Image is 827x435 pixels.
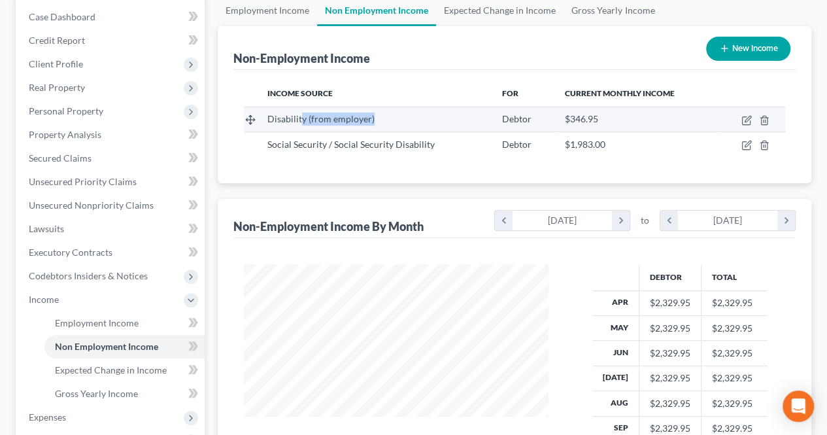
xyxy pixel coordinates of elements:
i: chevron_left [660,211,678,230]
span: Unsecured Nonpriority Claims [29,200,154,211]
span: to [641,214,649,227]
div: Non-Employment Income By Month [233,218,424,234]
th: Debtor [639,264,701,290]
td: $2,329.95 [701,366,768,391]
span: Disability (from employer) [267,113,375,124]
span: Employment Income [55,317,139,328]
span: Case Dashboard [29,11,95,22]
span: Gross Yearly Income [55,388,138,399]
i: chevron_right [777,211,795,230]
span: Unsecured Priority Claims [29,176,137,187]
span: Codebtors Insiders & Notices [29,270,148,281]
div: [DATE] [678,211,778,230]
span: Debtor [502,139,532,150]
span: Expenses [29,411,66,423]
span: Real Property [29,82,85,93]
span: $1,983.00 [565,139,605,150]
th: Jun [592,341,639,366]
th: Apr [592,290,639,315]
span: Non Employment Income [55,341,158,352]
a: Credit Report [18,29,205,52]
i: chevron_right [612,211,630,230]
span: For [502,88,518,98]
td: $2,329.95 [701,290,768,315]
span: Credit Report [29,35,85,46]
span: Debtor [502,113,532,124]
span: Executory Contracts [29,247,112,258]
th: May [592,315,639,340]
span: Property Analysis [29,129,101,140]
a: Secured Claims [18,147,205,170]
th: [DATE] [592,366,639,391]
a: Gross Yearly Income [44,382,205,406]
span: Personal Property [29,105,103,116]
button: New Income [706,37,790,61]
span: Secured Claims [29,152,92,164]
div: $2,329.95 [650,372,690,385]
span: Expected Change in Income [55,364,167,375]
i: chevron_left [495,211,513,230]
a: Unsecured Nonpriority Claims [18,194,205,217]
span: Client Profile [29,58,83,69]
th: Total [701,264,768,290]
a: Lawsuits [18,217,205,241]
a: Case Dashboard [18,5,205,29]
div: $2,329.95 [650,322,690,335]
div: $2,329.95 [650,397,690,410]
span: Income Source [267,88,333,98]
a: Expected Change in Income [44,358,205,382]
span: Social Security / Social Security Disability [267,139,435,150]
a: Unsecured Priority Claims [18,170,205,194]
a: Property Analysis [18,123,205,147]
div: $2,329.95 [650,422,690,435]
td: $2,329.95 [701,391,768,416]
div: Non-Employment Income [233,50,370,66]
span: Current Monthly Income [565,88,675,98]
a: Non Employment Income [44,335,205,358]
div: [DATE] [513,211,613,230]
a: Employment Income [44,311,205,335]
td: $2,329.95 [701,315,768,340]
span: $346.95 [565,113,598,124]
span: Lawsuits [29,223,64,234]
a: Executory Contracts [18,241,205,264]
div: $2,329.95 [650,347,690,360]
div: $2,329.95 [650,296,690,309]
div: Open Intercom Messenger [783,391,814,422]
td: $2,329.95 [701,341,768,366]
span: Income [29,294,59,305]
th: Aug [592,391,639,416]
